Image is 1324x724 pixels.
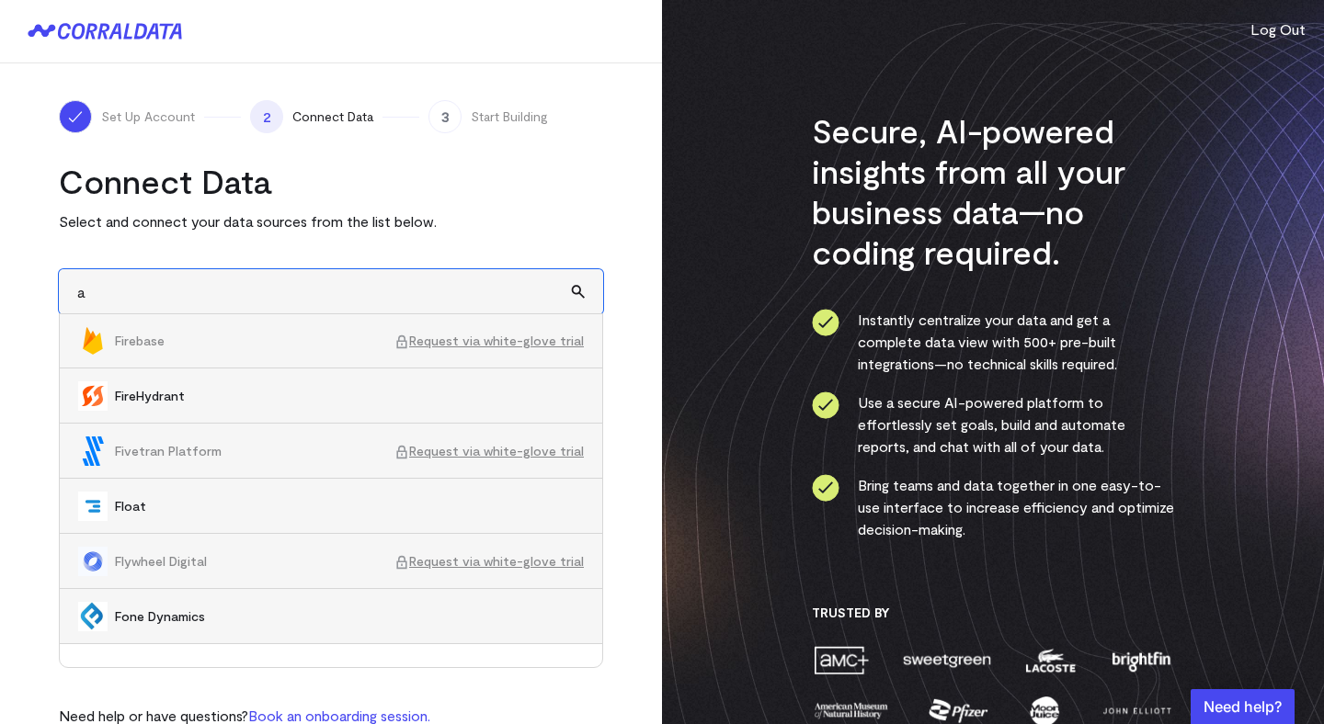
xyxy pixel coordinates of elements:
p: Select and connect your data sources from the list below. [59,210,603,232]
img: lacoste-7a6b0538.png [1023,644,1078,676]
span: Request via white-glove trial [394,442,584,460]
img: sweetgreen-1d1fb32c.png [901,644,993,676]
li: Bring teams and data together in one easy-to-use interface to increase efficiency and optimize de... [812,474,1175,540]
img: FireHydrant [78,381,108,411]
span: Request via white-glove trial [394,332,584,350]
img: Fivetran Platform [78,436,108,466]
img: ico-check-circle-4b19435c.svg [812,309,839,336]
span: Request via white-glove trial [394,552,584,571]
img: amc-0b11a8f1.png [812,644,871,676]
img: ico-check-circle-4b19435c.svg [812,474,839,502]
img: Float [78,492,108,521]
span: FireHydrant [115,387,584,405]
img: Flywheel Digital [78,547,108,576]
input: Search and add other data sources [59,269,603,314]
span: Connect Data [292,107,373,126]
span: Flywheel Digital [115,552,394,571]
button: Log Out [1250,18,1306,40]
span: Fivetran Platform [115,442,394,460]
li: Instantly centralize your data and get a complete data view with 500+ pre-built integrations—no t... [812,309,1175,375]
img: Fone Dynamics [78,602,108,631]
span: Set Up Account [101,107,195,126]
img: brightfin-a251e171.png [1108,644,1174,676]
img: ico-lock-cf4a91f8.svg [394,334,409,349]
span: 2 [250,100,283,133]
img: ico-lock-cf4a91f8.svg [394,555,409,570]
li: Use a secure AI-powered platform to effortlessly set goals, build and automate reports, and chat ... [812,391,1175,458]
h3: Trusted By [812,605,1175,621]
span: Float [115,497,584,515]
h2: Connect Data [59,161,603,201]
img: ico-lock-cf4a91f8.svg [394,445,409,459]
h3: Secure, AI-powered insights from all your business data—no coding required. [812,110,1175,272]
span: Firebase [115,332,394,350]
span: Start Building [471,107,548,126]
a: Book an onboarding session. [248,707,430,724]
img: ico-check-white-5ff98cb1.svg [66,107,85,126]
img: Firebase [78,326,108,356]
img: ico-check-circle-4b19435c.svg [812,391,839,419]
span: Fone Dynamics [115,607,584,626]
span: 3 [428,100,462,133]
